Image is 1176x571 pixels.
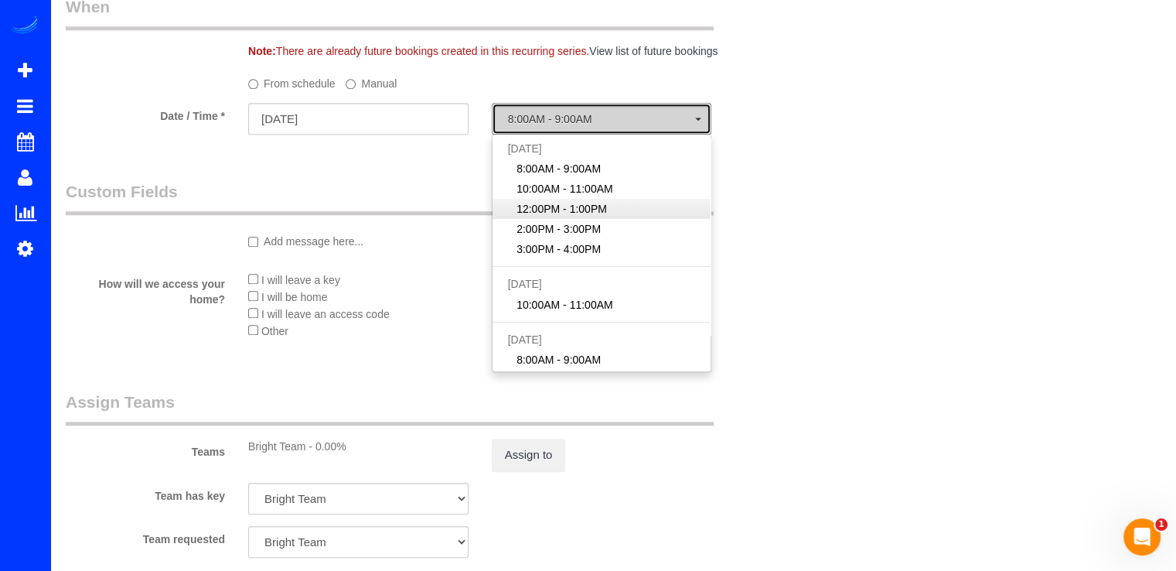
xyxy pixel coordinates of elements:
[264,234,363,249] p: Add message here...
[516,181,613,197] span: 10:00AM - 11:00AM
[346,70,397,91] label: Manual
[516,297,613,313] span: 10:00AM - 11:00AM
[516,201,607,217] span: 12:00PM - 1:00PM
[54,483,237,504] label: Team has key
[54,103,237,124] label: Date / Time *
[1123,518,1161,556] iframe: Intercom live chat
[237,43,784,59] div: There are already future bookings created in this recurring series.
[248,70,336,91] label: From schedule
[516,352,601,368] span: 8:00AM - 9:00AM
[261,274,340,286] span: I will leave a key
[54,526,237,547] label: Team requested
[248,103,469,135] input: MM/DD/YYYY
[508,333,542,346] span: [DATE]
[346,79,356,89] input: Manual
[516,161,601,176] span: 8:00AM - 9:00AM
[248,439,469,454] div: Bright Team - 0.00%
[516,221,601,237] span: 2:00PM - 3:00PM
[9,15,40,37] img: Automaid Logo
[66,180,714,215] legend: Custom Fields
[54,439,237,460] label: Teams
[516,241,601,257] span: 3:00PM - 4:00PM
[261,308,390,320] span: I will leave an access code
[261,325,288,337] span: Other
[261,291,328,303] span: I will be home
[248,45,276,57] strong: Note:
[492,439,566,471] button: Assign to
[508,113,696,125] span: 8:00AM - 9:00AM
[589,45,718,57] a: View list of future bookings
[492,103,712,135] button: 8:00AM - 9:00AM
[508,278,542,290] span: [DATE]
[54,271,237,307] label: How will we access your home?
[248,79,258,89] input: From schedule
[1155,518,1167,531] span: 1
[508,142,542,155] span: [DATE]
[66,391,714,426] legend: Assign Teams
